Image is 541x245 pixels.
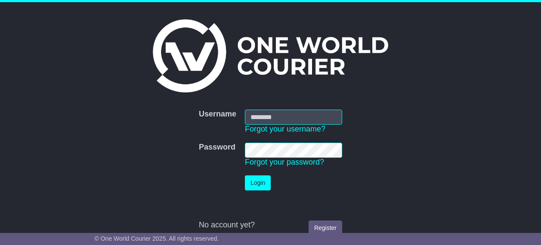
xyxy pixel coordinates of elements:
[153,19,388,92] img: One World
[245,125,325,133] a: Forgot your username?
[199,110,236,119] label: Username
[95,235,219,242] span: © One World Courier 2025. All rights reserved.
[245,158,324,166] a: Forgot your password?
[245,175,271,190] button: Login
[309,220,342,236] a: Register
[199,220,342,230] div: No account yet?
[199,143,235,152] label: Password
